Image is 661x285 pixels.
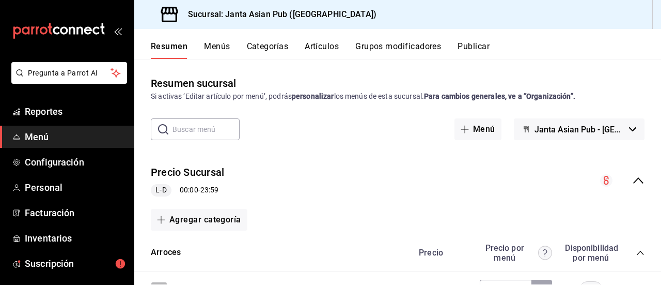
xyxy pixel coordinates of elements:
div: collapse-menu-row [134,157,661,205]
span: Reportes [25,104,125,118]
div: Resumen sucursal [151,76,236,91]
button: Janta Asian Pub - [GEOGRAPHIC_DATA] [514,118,644,140]
div: Disponibilidad por menú [565,243,617,263]
button: Publicar [458,41,490,59]
input: Buscar menú [172,119,240,140]
button: Precio Sucursal [151,165,224,180]
button: Menú [454,118,501,140]
span: Janta Asian Pub - [GEOGRAPHIC_DATA] [534,125,625,134]
div: Precio [408,248,475,258]
span: Personal [25,181,125,194]
button: open_drawer_menu [114,27,122,35]
div: Precio por menú [480,243,552,263]
span: Inventarios [25,231,125,245]
span: Suscripción [25,257,125,271]
button: Artículos [305,41,339,59]
button: Agregar categoría [151,209,247,231]
strong: personalizar [292,92,334,100]
span: Facturación [25,206,125,220]
span: Menú [25,130,125,144]
div: Si activas ‘Editar artículo por menú’, podrás los menús de esta sucursal. [151,91,644,102]
button: collapse-category-row [636,249,644,257]
a: Pregunta a Parrot AI [7,75,127,86]
button: Pregunta a Parrot AI [11,62,127,84]
button: Categorías [247,41,289,59]
span: Pregunta a Parrot AI [28,68,111,79]
button: Arroces [151,247,181,259]
button: Menús [204,41,230,59]
div: 00:00 - 23:59 [151,184,224,197]
button: Grupos modificadores [355,41,441,59]
button: Resumen [151,41,187,59]
strong: Para cambios generales, ve a “Organización”. [424,92,575,100]
span: Configuración [25,155,125,169]
span: L-D [151,185,170,196]
div: navigation tabs [151,41,661,59]
h3: Sucursal: Janta Asian Pub ([GEOGRAPHIC_DATA]) [180,8,376,21]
